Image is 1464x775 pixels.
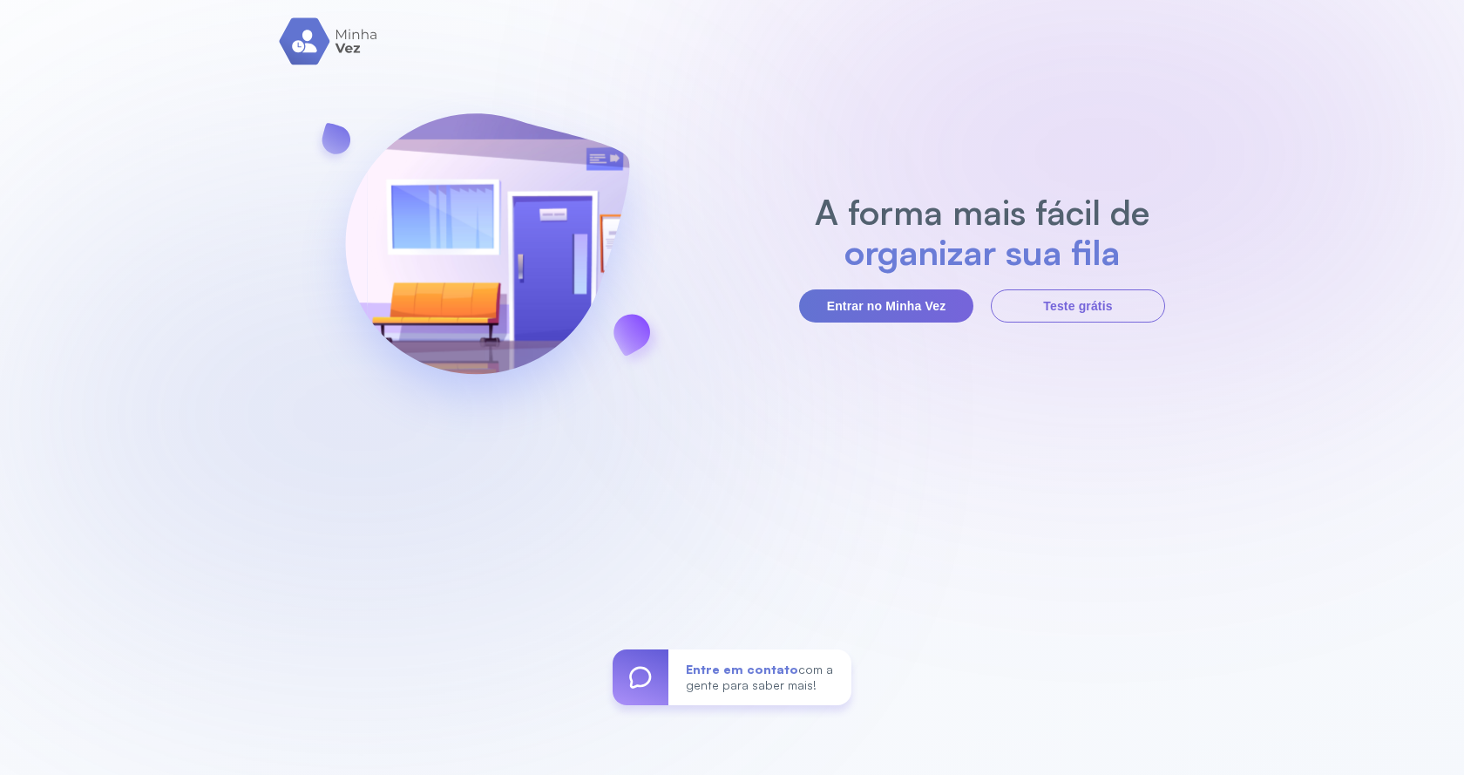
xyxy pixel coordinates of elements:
a: Entre em contatocom a gente para saber mais! [613,649,851,705]
button: Teste grátis [991,289,1165,323]
h2: organizar sua fila [806,232,1159,272]
div: com a gente para saber mais! [668,649,851,705]
img: logo.svg [279,17,379,65]
button: Entrar no Minha Vez [799,289,973,323]
img: banner-login.svg [299,67,675,446]
span: Entre em contato [686,662,798,676]
h2: A forma mais fácil de [806,192,1159,232]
